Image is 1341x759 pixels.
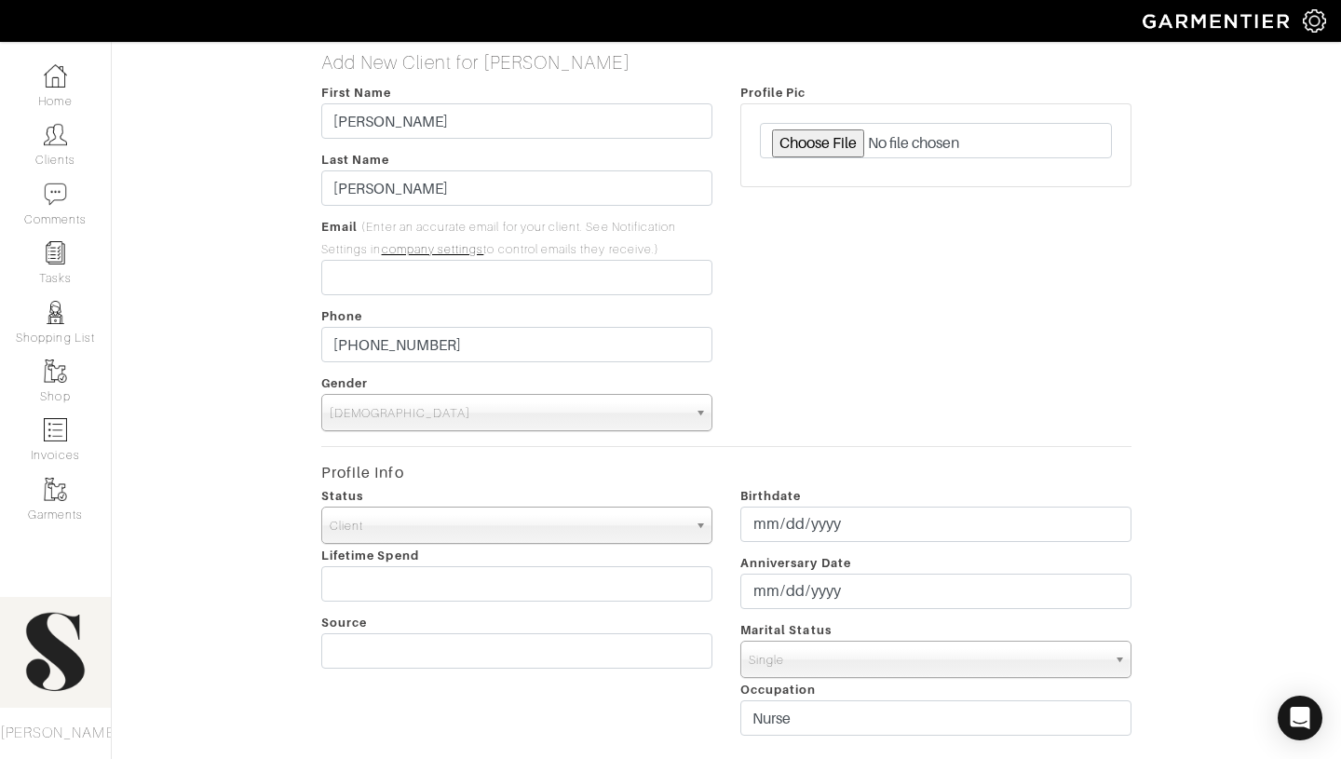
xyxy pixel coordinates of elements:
[740,86,806,100] span: Profile Pic
[740,556,851,570] span: Anniversary Date
[1133,5,1303,37] img: garmentier-logo-header-white-b43fb05a5012e4ada735d5af1a66efaba907eab6374d6393d1fbf88cb4ef424d.png
[321,86,392,100] span: First Name
[321,153,389,167] span: Last Name
[321,51,1131,74] h5: Add New Client for [PERSON_NAME]
[1303,9,1326,33] img: gear-icon-white-bd11855cb880d31180b6d7d6211b90ccbf57a29d726f0c71d8c61bd08dd39cc2.png
[740,489,801,503] span: Birthdate
[740,623,832,637] span: Marital Status
[321,489,363,503] span: Status
[44,123,67,146] img: clients-icon-6bae9207a08558b7cb47a8932f037763ab4055f8c8b6bfacd5dc20c3e0201464.png
[330,508,687,545] span: Client
[382,243,484,256] a: company settings
[44,301,67,324] img: stylists-icon-eb353228a002819b7ec25b43dbf5f0378dd9e0616d9560372ff212230b889e62.png
[44,64,67,88] img: dashboard-icon-dbcd8f5a0b271acd01030246c82b418ddd0df26cd7fceb0bd07c9910d44c42f6.png
[749,642,1106,679] span: Single
[330,395,687,432] span: [DEMOGRAPHIC_DATA]
[321,376,368,390] span: Gender
[321,616,367,630] span: Source
[321,464,404,481] strong: Profile Info
[740,683,817,697] span: Occupation
[44,241,67,264] img: reminder-icon-8004d30b9f0a5d33ae49ab947aed9ed385cf756f9e5892f1edd6e32f2345188e.png
[44,359,67,383] img: garments-icon-b7da505a4dc4fd61783c78ac3ca0ef83fa9d6f193b1c9dc38574b1d14d53ca28.png
[321,221,676,256] span: (Enter an accurate email for your client. See Notification Settings in to control emails they rec...
[321,549,419,562] span: Lifetime Spend
[321,309,362,323] span: Phone
[44,418,67,441] img: orders-icon-0abe47150d42831381b5fb84f609e132dff9fe21cb692f30cb5eec754e2cba89.png
[1278,696,1322,740] div: Open Intercom Messenger
[321,220,358,234] span: Email
[44,478,67,501] img: garments-icon-b7da505a4dc4fd61783c78ac3ca0ef83fa9d6f193b1c9dc38574b1d14d53ca28.png
[44,183,67,206] img: comment-icon-a0a6a9ef722e966f86d9cbdc48e553b5cf19dbc54f86b18d962a5391bc8f6eb6.png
